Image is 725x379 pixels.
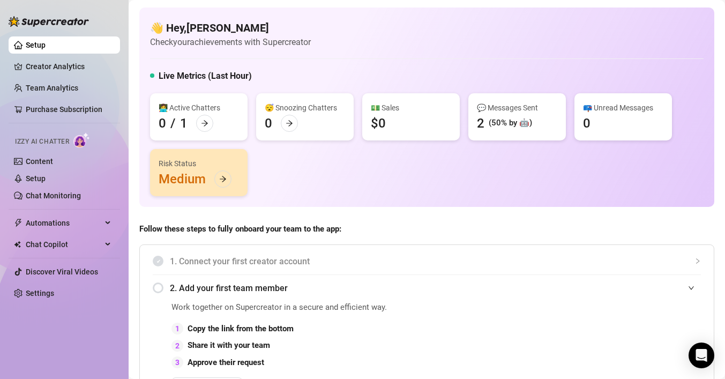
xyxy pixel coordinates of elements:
[26,267,98,276] a: Discover Viral Videos
[150,35,311,49] article: Check your achievements with Supercreator
[219,175,227,183] span: arrow-right
[583,115,591,132] div: 0
[15,137,69,147] span: Izzy AI Chatter
[159,158,239,169] div: Risk Status
[26,157,53,166] a: Content
[26,289,54,298] a: Settings
[694,258,701,264] span: collapsed
[188,324,294,333] strong: Copy the link from the bottom
[26,214,102,232] span: Automations
[171,301,460,314] span: Work together on Supercreator in a secure and efficient way.
[159,102,239,114] div: 👩‍💻 Active Chatters
[26,41,46,49] a: Setup
[489,117,532,130] div: (50% by 🤖)
[26,174,46,183] a: Setup
[371,115,386,132] div: $0
[26,236,102,253] span: Chat Copilot
[159,115,166,132] div: 0
[26,191,81,200] a: Chat Monitoring
[188,358,264,367] strong: Approve their request
[180,115,188,132] div: 1
[153,275,701,301] div: 2. Add your first team member
[688,285,694,291] span: expanded
[171,340,183,352] div: 2
[26,105,102,114] a: Purchase Subscription
[188,340,270,350] strong: Share it with your team
[265,115,272,132] div: 0
[201,120,208,127] span: arrow-right
[26,58,111,75] a: Creator Analytics
[171,323,183,335] div: 1
[139,224,341,234] strong: Follow these steps to fully onboard your team to the app:
[371,102,451,114] div: 💵 Sales
[150,20,311,35] h4: 👋 Hey, [PERSON_NAME]
[477,115,484,132] div: 2
[9,16,89,27] img: logo-BBDzfeDw.svg
[159,70,252,83] h5: Live Metrics (Last Hour)
[477,102,557,114] div: 💬 Messages Sent
[73,132,90,148] img: AI Chatter
[26,84,78,92] a: Team Analytics
[583,102,663,114] div: 📪 Unread Messages
[171,356,183,368] div: 3
[14,219,23,227] span: thunderbolt
[689,343,714,368] div: Open Intercom Messenger
[170,255,701,268] span: 1. Connect your first creator account
[170,281,701,295] span: 2. Add your first team member
[286,120,293,127] span: arrow-right
[14,241,21,248] img: Chat Copilot
[265,102,345,114] div: 😴 Snoozing Chatters
[153,248,701,274] div: 1. Connect your first creator account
